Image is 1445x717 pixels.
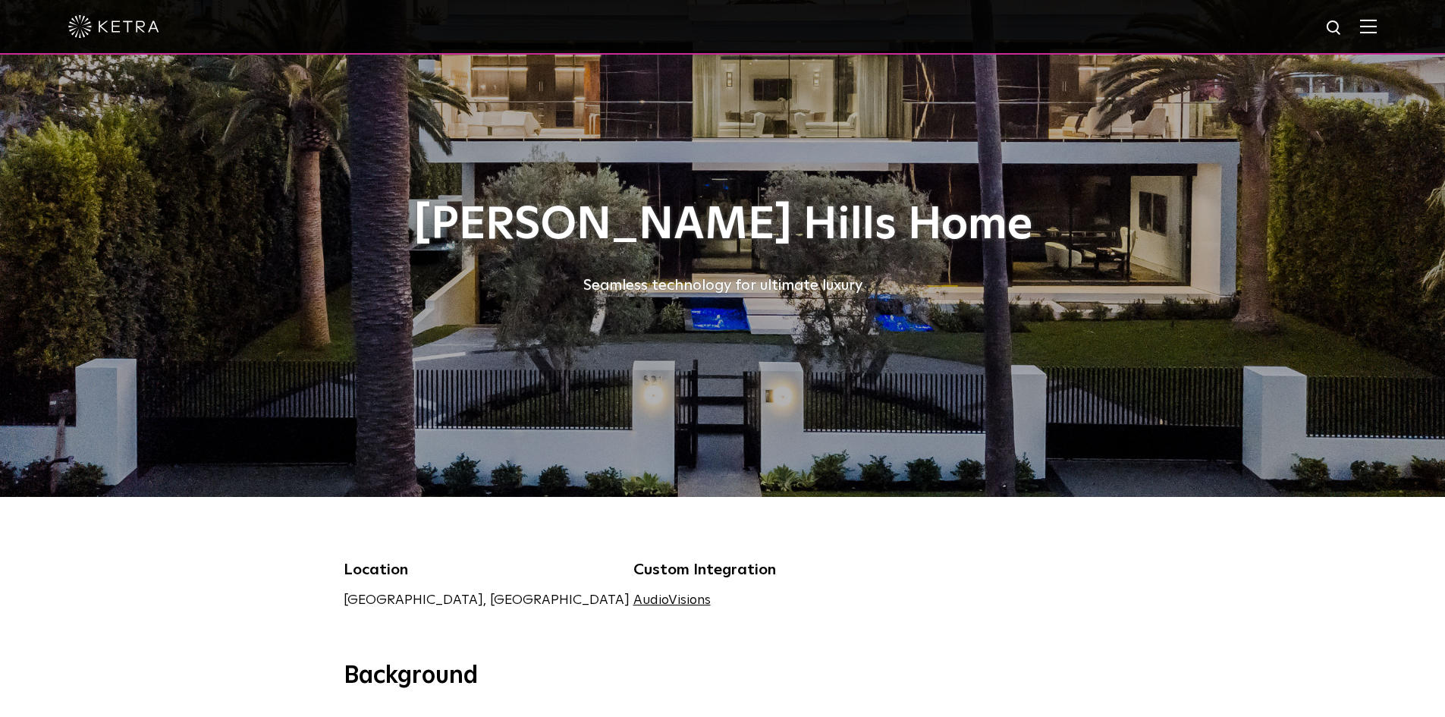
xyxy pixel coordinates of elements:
h3: Background [344,661,1102,693]
img: Hamburger%20Nav.svg [1360,19,1377,33]
h5: Location [344,558,630,582]
img: ketra-logo-2019-white [68,15,159,38]
h5: Custom Integration [633,558,819,582]
img: search icon [1325,19,1344,38]
a: AudioVisions [633,593,711,607]
div: Seamless technology for ultimate luxury [344,273,1102,297]
h1: [PERSON_NAME] Hills Home [344,200,1102,250]
p: [GEOGRAPHIC_DATA], [GEOGRAPHIC_DATA] [344,590,630,612]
